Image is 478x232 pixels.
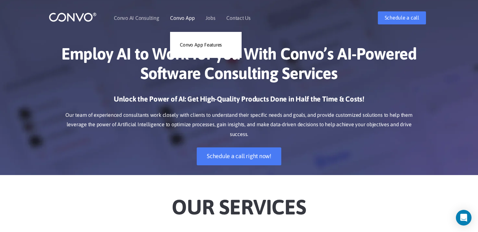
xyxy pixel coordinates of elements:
a: Schedule a call right now! [197,147,281,165]
a: Convo AI Consulting [114,15,159,20]
h2: Our Services [59,185,419,221]
a: Jobs [206,15,215,20]
a: Convo App [170,15,194,20]
h1: Employ AI to Work for you With Convo’s AI-Powered Software Consulting Services [59,44,419,88]
div: Open Intercom Messenger [456,210,471,225]
a: Contact Us [226,15,251,20]
a: Convo App Features [170,38,242,51]
img: logo_1.png [49,12,97,22]
a: Schedule a call [378,11,426,24]
h3: Unlock the Power of AI: Get High-Quality Products Done in Half the Time & Costs! [59,94,419,109]
p: Our team of experienced consultants work closely with clients to understand their specific needs ... [59,110,419,140]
